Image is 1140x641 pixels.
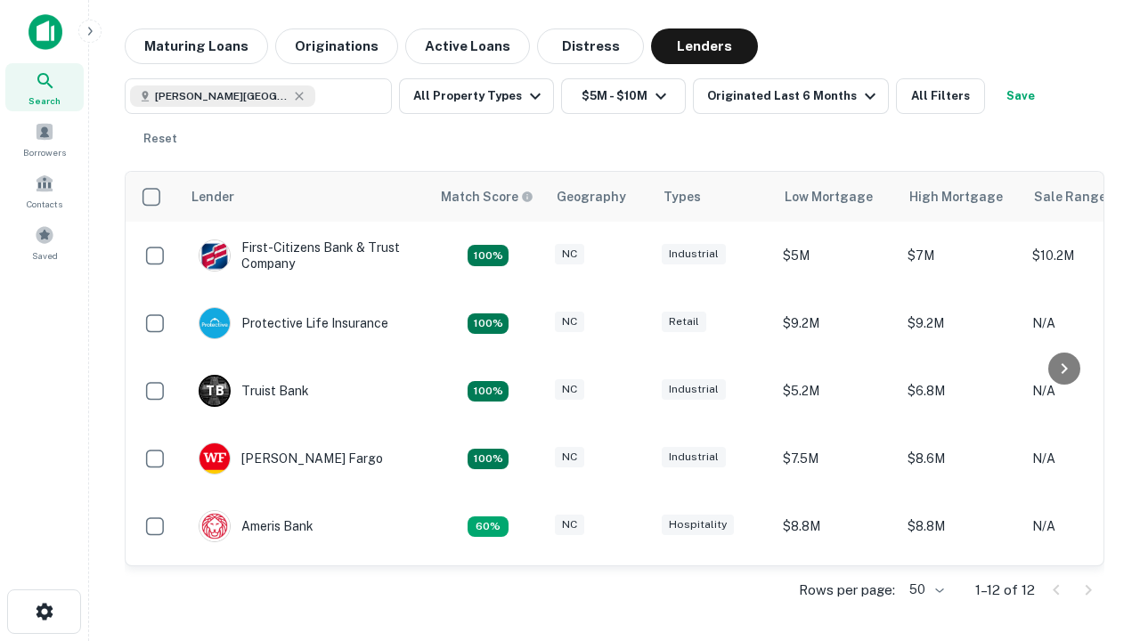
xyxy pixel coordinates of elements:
button: Originated Last 6 Months [693,78,889,114]
button: Originations [275,28,398,64]
div: Lender [191,186,234,207]
td: $8.8M [899,492,1023,560]
button: Distress [537,28,644,64]
p: 1–12 of 12 [975,580,1035,601]
button: $5M - $10M [561,78,686,114]
td: $6.8M [899,357,1023,425]
h6: Match Score [441,187,530,207]
div: Retail [662,312,706,332]
div: Sale Range [1034,186,1106,207]
th: High Mortgage [899,172,1023,222]
a: Contacts [5,166,84,215]
div: Matching Properties: 2, hasApolloMatch: undefined [468,449,509,470]
th: Types [653,172,774,222]
div: NC [555,312,584,332]
div: Types [664,186,701,207]
div: Ameris Bank [199,510,313,542]
th: Geography [546,172,653,222]
div: Matching Properties: 2, hasApolloMatch: undefined [468,313,509,335]
div: Protective Life Insurance [199,307,388,339]
td: $9.2M [774,560,899,628]
td: $9.2M [899,560,1023,628]
div: [PERSON_NAME] Fargo [199,442,383,475]
td: $5.2M [774,357,899,425]
span: Borrowers [23,145,66,159]
div: High Mortgage [909,186,1003,207]
div: NC [555,379,584,400]
div: Matching Properties: 1, hasApolloMatch: undefined [468,516,509,538]
div: Hospitality [662,515,734,535]
td: $8.8M [774,492,899,560]
th: Lender [181,172,430,222]
button: Active Loans [405,28,530,64]
td: $7M [899,222,1023,289]
img: picture [199,443,230,474]
div: 50 [902,577,947,603]
div: First-citizens Bank & Trust Company [199,239,412,272]
div: Geography [557,186,626,207]
p: T B [206,382,224,401]
div: Industrial [662,244,726,264]
button: Reset [132,121,189,157]
div: Industrial [662,379,726,400]
a: Search [5,63,84,111]
th: Low Mortgage [774,172,899,222]
div: Capitalize uses an advanced AI algorithm to match your search with the best lender. The match sco... [441,187,533,207]
div: NC [555,515,584,535]
div: Low Mortgage [785,186,873,207]
p: Rows per page: [799,580,895,601]
img: picture [199,308,230,338]
img: picture [199,240,230,271]
span: [PERSON_NAME][GEOGRAPHIC_DATA], [GEOGRAPHIC_DATA] [155,88,289,104]
div: NC [555,244,584,264]
div: Truist Bank [199,375,309,407]
a: Borrowers [5,115,84,163]
th: Capitalize uses an advanced AI algorithm to match your search with the best lender. The match sco... [430,172,546,222]
a: Saved [5,218,84,266]
span: Saved [32,248,58,263]
button: All Filters [896,78,985,114]
img: capitalize-icon.png [28,14,62,50]
td: $7.5M [774,425,899,492]
div: Industrial [662,447,726,467]
span: Search [28,93,61,108]
td: $9.2M [899,289,1023,357]
button: Save your search to get updates of matches that match your search criteria. [992,78,1049,114]
td: $9.2M [774,289,899,357]
div: Matching Properties: 3, hasApolloMatch: undefined [468,381,509,402]
div: Originated Last 6 Months [707,85,881,107]
button: Maturing Loans [125,28,268,64]
td: $5M [774,222,899,289]
button: All Property Types [399,78,554,114]
img: picture [199,511,230,541]
button: Lenders [651,28,758,64]
td: $8.6M [899,425,1023,492]
div: NC [555,447,584,467]
iframe: Chat Widget [1051,442,1140,527]
div: Matching Properties: 2, hasApolloMatch: undefined [468,245,509,266]
span: Contacts [27,197,62,211]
